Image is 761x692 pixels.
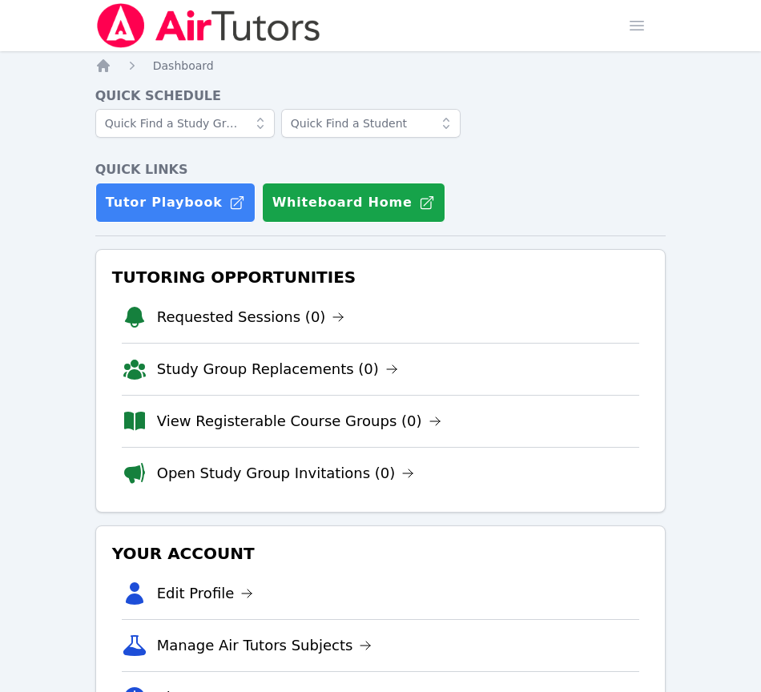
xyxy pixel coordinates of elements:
[262,183,445,223] button: Whiteboard Home
[157,582,254,605] a: Edit Profile
[95,183,256,223] a: Tutor Playbook
[95,160,666,179] h4: Quick Links
[153,59,214,72] span: Dashboard
[157,358,398,380] a: Study Group Replacements (0)
[157,462,415,485] a: Open Study Group Invitations (0)
[157,634,372,657] a: Manage Air Tutors Subjects
[281,109,461,138] input: Quick Find a Student
[95,86,666,106] h4: Quick Schedule
[109,539,653,568] h3: Your Account
[95,3,322,48] img: Air Tutors
[153,58,214,74] a: Dashboard
[157,306,345,328] a: Requested Sessions (0)
[109,263,653,292] h3: Tutoring Opportunities
[95,58,666,74] nav: Breadcrumb
[95,109,275,138] input: Quick Find a Study Group
[157,410,441,432] a: View Registerable Course Groups (0)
